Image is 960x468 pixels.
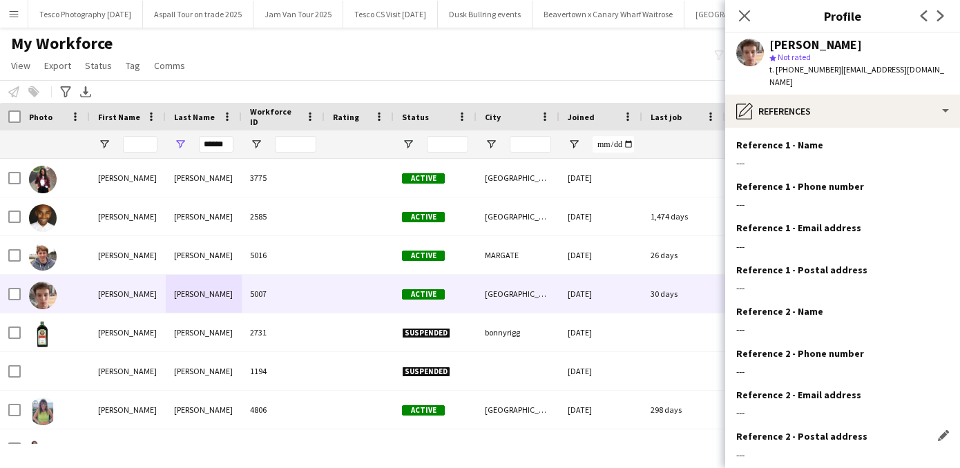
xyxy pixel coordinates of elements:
[90,429,166,467] div: [PERSON_NAME]
[90,275,166,313] div: [PERSON_NAME]
[651,112,682,122] span: Last job
[120,57,146,75] a: Tag
[477,429,559,467] div: [GEOGRAPHIC_DATA]
[559,313,642,351] div: [DATE]
[642,236,725,274] div: 26 days
[166,429,242,467] div: [PERSON_NAME]
[402,251,445,261] span: Active
[559,197,642,235] div: [DATE]
[242,159,325,197] div: 3775
[477,159,559,197] div: [GEOGRAPHIC_DATA]
[44,59,71,72] span: Export
[736,240,949,253] div: ---
[29,166,57,193] img: Amy Harvey
[402,173,445,184] span: Active
[642,391,725,429] div: 298 days
[736,449,949,461] div: ---
[166,275,242,313] div: [PERSON_NAME]
[736,389,861,401] h3: Reference 2 - Email address
[736,323,949,335] div: ---
[126,59,140,72] span: Tag
[90,236,166,274] div: [PERSON_NAME]
[736,222,861,234] h3: Reference 1 - Email address
[166,197,242,235] div: [PERSON_NAME]
[29,204,57,232] img: Andre Harvey
[333,112,359,122] span: Rating
[343,1,438,28] button: Tesco CS Visit [DATE]
[736,365,949,378] div: ---
[485,112,501,122] span: City
[166,236,242,274] div: [PERSON_NAME]
[148,57,191,75] a: Comms
[427,136,468,153] input: Status Filter Input
[29,398,57,425] img: Maria Harvey
[559,236,642,274] div: [DATE]
[477,313,559,351] div: bonnyrigg
[510,136,551,153] input: City Filter Input
[242,352,325,390] div: 1194
[559,275,642,313] div: [DATE]
[166,352,242,390] div: [PERSON_NAME]
[736,282,949,294] div: ---
[29,436,57,464] img: Sheri Harvey
[642,197,725,235] div: 1,474 days
[559,429,642,467] div: [DATE]
[253,1,343,28] button: Jam Van Tour 2025
[402,328,450,338] span: Suspended
[438,1,532,28] button: Dusk Bullring events
[85,59,112,72] span: Status
[477,236,559,274] div: MARGATE
[402,289,445,300] span: Active
[402,138,414,150] button: Open Filter Menu
[736,407,949,419] div: ---
[242,236,325,274] div: 5016
[402,112,429,122] span: Status
[242,313,325,351] div: 2731
[477,275,559,313] div: [GEOGRAPHIC_DATA]
[57,84,74,100] app-action-btn: Advanced filters
[28,1,143,28] button: Tesco Photography [DATE]
[559,352,642,390] div: [DATE]
[769,39,862,51] div: [PERSON_NAME]
[143,1,253,28] button: Aspall Tour on trade 2025
[6,57,36,75] a: View
[736,430,867,442] h3: Reference 2 - Postal address
[477,197,559,235] div: [GEOGRAPHIC_DATA]
[559,159,642,197] div: [DATE]
[532,1,684,28] button: Beavertown x Canary Wharf Waitrose
[98,112,140,122] span: First Name
[568,138,580,150] button: Open Filter Menu
[736,305,823,318] h3: Reference 2 - Name
[166,159,242,197] div: [PERSON_NAME]
[402,367,450,377] span: Suspended
[90,352,166,390] div: [PERSON_NAME]
[29,243,57,271] img: James Harvey
[166,391,242,429] div: [PERSON_NAME]
[568,112,595,122] span: Joined
[684,1,848,28] button: [GEOGRAPHIC_DATA] on trade tour 2025
[98,138,111,150] button: Open Filter Menu
[736,264,867,276] h3: Reference 1 - Postal address
[90,391,166,429] div: [PERSON_NAME]
[174,138,186,150] button: Open Filter Menu
[29,320,57,348] img: Karla Harvey
[39,57,77,75] a: Export
[242,275,325,313] div: 5007
[769,64,841,75] span: t. [PHONE_NUMBER]
[199,136,233,153] input: Last Name Filter Input
[90,313,166,351] div: [PERSON_NAME]
[778,52,811,62] span: Not rated
[174,112,215,122] span: Last Name
[123,136,157,153] input: First Name Filter Input
[485,138,497,150] button: Open Filter Menu
[642,275,725,313] div: 30 days
[736,180,864,193] h3: Reference 1 - Phone number
[29,282,57,309] img: Joe Harvey
[242,429,325,467] div: 1082
[90,197,166,235] div: [PERSON_NAME]
[593,136,634,153] input: Joined Filter Input
[559,391,642,429] div: [DATE]
[402,212,445,222] span: Active
[736,347,864,360] h3: Reference 2 - Phone number
[250,106,300,127] span: Workforce ID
